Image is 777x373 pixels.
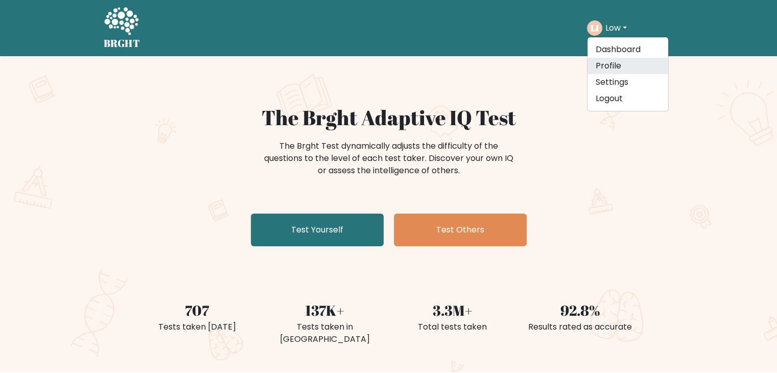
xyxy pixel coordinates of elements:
[139,299,255,321] div: 707
[139,321,255,333] div: Tests taken [DATE]
[523,299,638,321] div: 92.8%
[395,299,510,321] div: 3.3M+
[587,41,668,58] a: Dashboard
[394,214,527,246] a: Test Others
[261,140,516,177] div: The Brght Test dynamically adjusts the difficulty of the questions to the level of each test take...
[587,74,668,90] a: Settings
[587,58,668,74] a: Profile
[251,214,384,246] a: Test Yourself
[139,105,638,130] h1: The Brght Adaptive IQ Test
[267,321,383,345] div: Tests taken in [GEOGRAPHIC_DATA]
[267,299,383,321] div: 137K+
[587,90,668,107] a: Logout
[523,321,638,333] div: Results rated as accurate
[602,21,630,35] button: Low
[104,4,140,52] a: BRGHT
[591,22,599,34] text: LI
[104,37,140,50] h5: BRGHT
[395,321,510,333] div: Total tests taken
